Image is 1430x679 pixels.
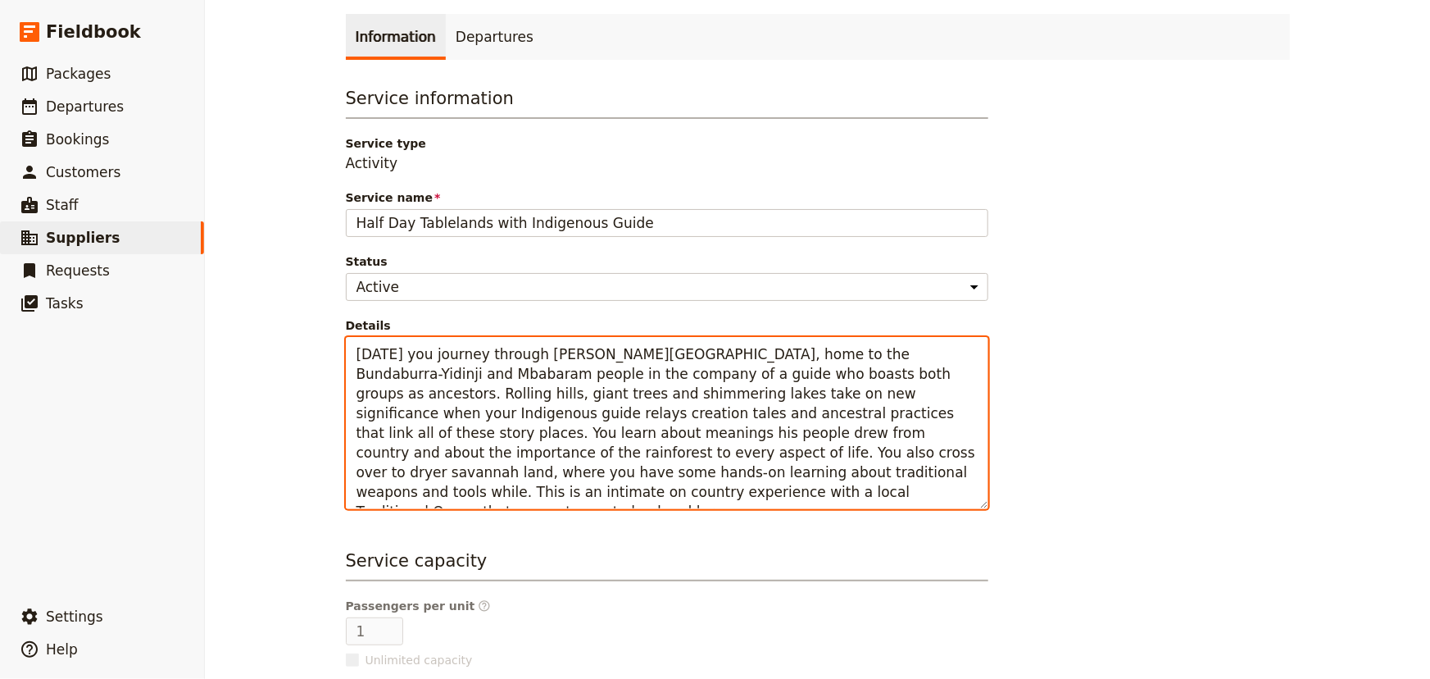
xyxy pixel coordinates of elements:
[478,599,491,613] span: ​
[346,337,988,509] textarea: Details
[346,598,492,614] span: Passengers per unit
[46,641,78,658] span: Help
[346,189,988,206] span: Service name
[346,135,988,152] p: Service type
[346,317,988,334] span: Details
[46,20,141,44] span: Fieldbook
[46,262,110,279] span: Requests
[346,209,988,237] input: Service name
[46,608,103,625] span: Settings
[346,153,988,173] p: Activity
[346,273,988,301] select: Status
[346,86,988,119] h3: Service information
[46,66,111,82] span: Packages
[346,14,446,60] a: Information
[346,617,403,645] input: Passengers per unit​Unlimited capacity
[46,164,120,180] span: Customers
[46,230,120,246] span: Suppliers
[46,131,109,148] span: Bookings
[446,14,543,60] a: Departures
[346,549,988,581] h3: Service capacity
[46,98,124,115] span: Departures
[46,197,79,213] span: Staff
[46,295,84,312] span: Tasks
[365,652,473,668] span: Unlimited capacity
[346,253,988,270] span: Status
